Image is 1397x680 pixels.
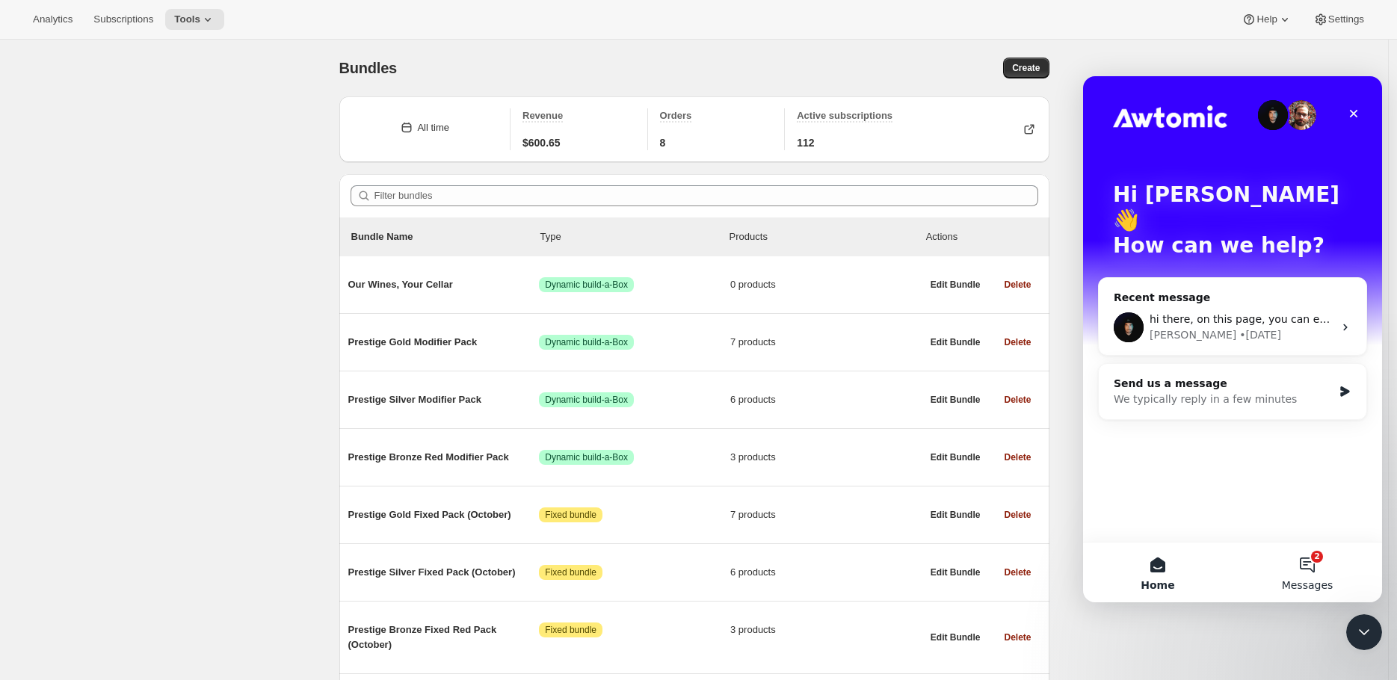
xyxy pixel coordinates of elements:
input: Filter bundles [374,185,1038,206]
span: Home [58,504,91,514]
span: Create [1012,62,1040,74]
button: Edit Bundle [922,389,990,410]
div: Products [730,229,919,244]
span: Analytics [33,13,73,25]
span: Our Wines, Your Cellar [348,277,540,292]
span: Dynamic build-a-Box [545,336,628,348]
span: Revenue [522,110,563,121]
span: Edit Bundle [931,279,981,291]
div: Close [257,24,284,51]
span: 7 products [730,507,922,522]
span: $600.65 [522,135,561,150]
span: Delete [1004,509,1031,521]
span: Edit Bundle [931,394,981,406]
button: Messages [149,466,299,526]
span: Delete [1004,394,1031,406]
button: Delete [995,504,1040,525]
button: Settings [1304,9,1373,30]
span: Dynamic build-a-Box [545,279,628,291]
span: Prestige Gold Modifier Pack [348,335,540,350]
div: Send us a message [31,300,250,315]
span: 6 products [730,392,922,407]
span: Active subscriptions [797,110,892,121]
span: Delete [1004,279,1031,291]
span: Fixed bundle [545,624,596,636]
span: Prestige Gold Fixed Pack (October) [348,507,540,522]
button: Delete [995,447,1040,468]
button: Help [1233,9,1301,30]
span: 8 [660,135,666,150]
button: Edit Bundle [922,627,990,648]
span: Help [1256,13,1277,25]
button: Edit Bundle [922,504,990,525]
span: Edit Bundle [931,566,981,578]
span: Delete [1004,631,1031,643]
span: Edit Bundle [931,336,981,348]
span: Orders [660,110,692,121]
span: 7 products [730,335,922,350]
span: 6 products [730,565,922,580]
span: Prestige Silver Fixed Pack (October) [348,565,540,580]
span: Subscriptions [93,13,153,25]
span: Fixed bundle [545,566,596,578]
span: Prestige Bronze Fixed Red Pack (October) [348,622,540,652]
button: Delete [995,389,1040,410]
button: Tools [165,9,224,30]
button: Delete [995,332,1040,353]
button: Delete [995,274,1040,295]
div: All time [417,120,449,135]
iframe: Intercom live chat [1083,76,1382,602]
div: Actions [926,229,1037,244]
span: Messages [199,504,250,514]
span: Dynamic build-a-Box [545,394,628,406]
div: Type [540,229,730,244]
button: Edit Bundle [922,332,990,353]
span: hi there, on this page, you can edit our automated email: [URL][DOMAIN_NAME] [67,237,487,249]
button: Edit Bundle [922,447,990,468]
span: Settings [1328,13,1364,25]
span: Fixed bundle [545,509,596,521]
div: • [DATE] [156,251,198,267]
span: Delete [1004,566,1031,578]
span: Prestige Silver Modifier Pack [348,392,540,407]
iframe: Intercom live chat [1346,614,1382,650]
button: Edit Bundle [922,274,990,295]
span: 112 [797,135,814,150]
p: Bundle Name [351,229,540,244]
span: Tools [174,13,200,25]
span: Delete [1004,451,1031,463]
button: Edit Bundle [922,562,990,583]
span: Edit Bundle [931,451,981,463]
span: 3 products [730,450,922,465]
button: Analytics [24,9,81,30]
span: Edit Bundle [931,509,981,521]
span: 0 products [730,277,922,292]
span: Delete [1004,336,1031,348]
span: Edit Bundle [931,631,981,643]
div: We typically reply in a few minutes [31,315,250,331]
div: [PERSON_NAME] [67,251,153,267]
button: Delete [995,562,1040,583]
button: Create [1003,58,1049,78]
span: Dynamic build-a-Box [545,451,628,463]
span: Prestige Bronze Red Modifier Pack [348,450,540,465]
div: Send us a messageWe typically reply in a few minutes [15,287,284,344]
span: 3 products [730,622,922,637]
span: Bundles [339,60,398,76]
button: Subscriptions [84,9,162,30]
button: Delete [995,627,1040,648]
